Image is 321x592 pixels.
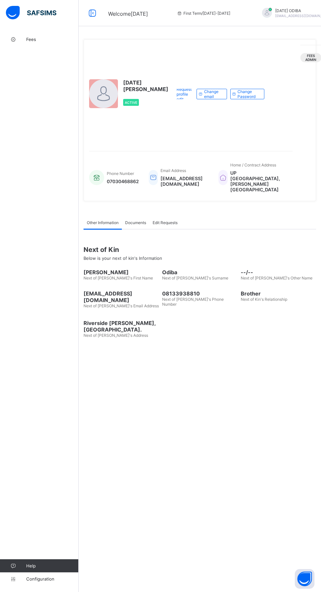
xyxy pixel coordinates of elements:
[123,79,168,92] span: [DATE] [PERSON_NAME]
[295,569,314,589] button: Open asap
[162,269,237,276] span: Odiba
[162,297,224,307] span: Next of [PERSON_NAME]'s Phone Number
[230,170,286,192] span: UP [GEOGRAPHIC_DATA], [PERSON_NAME][GEOGRAPHIC_DATA]
[305,54,316,62] span: Fees Admin
[230,162,276,167] span: Home / Contract Address
[84,276,153,280] span: Next of [PERSON_NAME]'s First Name
[241,297,287,302] span: Next of Kin's Relationship
[162,290,237,297] span: 08133938810
[26,576,78,582] span: Configuration
[6,6,56,20] img: safsims
[241,290,316,297] span: Brother
[241,276,312,280] span: Next of [PERSON_NAME]'s Other Name
[162,276,228,280] span: Next of [PERSON_NAME]'s Surname
[237,89,259,99] span: Change Password
[204,89,222,99] span: Change email
[107,179,139,184] span: 07030468862
[84,303,159,308] span: Next of [PERSON_NAME]'s Email Address
[107,171,134,176] span: Phone Number
[241,269,316,276] span: --/--
[108,10,148,17] span: Welcome [DATE]
[26,37,79,42] span: Fees
[84,320,159,333] span: Riverside [PERSON_NAME], [GEOGRAPHIC_DATA].
[125,101,137,105] span: Active
[84,246,316,254] span: Next of Kin
[87,220,119,225] span: Other Information
[125,220,146,225] span: Documents
[84,269,159,276] span: [PERSON_NAME]
[177,11,230,16] span: session/term information
[26,563,78,568] span: Help
[160,168,186,173] span: Email Address
[160,176,209,187] span: [EMAIL_ADDRESS][DOMAIN_NAME]
[84,290,159,303] span: [EMAIL_ADDRESS][DOMAIN_NAME]
[84,256,162,261] span: Below is your next of kin's Information
[84,333,148,338] span: Next of [PERSON_NAME]'s Address
[177,87,192,102] span: Request profile edit
[153,220,178,225] span: Edit Requests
